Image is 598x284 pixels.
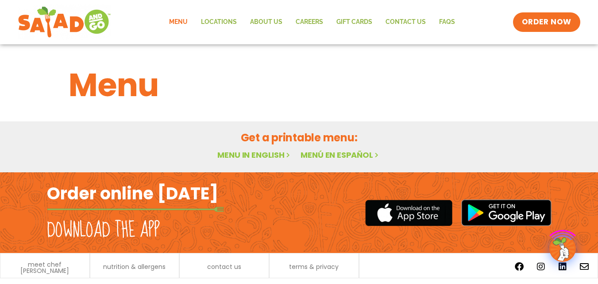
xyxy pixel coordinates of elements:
a: Locations [194,12,243,32]
img: google_play [461,199,552,226]
a: Menu [162,12,194,32]
a: Menú en español [301,149,380,160]
h2: Download the app [47,218,160,243]
h2: Order online [DATE] [47,183,218,204]
img: appstore [365,198,452,227]
a: terms & privacy [289,264,339,270]
img: new-SAG-logo-768×292 [18,4,111,40]
a: FAQs [432,12,462,32]
a: ORDER NOW [513,12,580,32]
nav: Menu [162,12,462,32]
a: GIFT CARDS [330,12,379,32]
a: About Us [243,12,289,32]
h1: Menu [69,61,530,109]
img: fork [47,207,224,212]
span: ORDER NOW [522,17,571,27]
a: Careers [289,12,330,32]
a: nutrition & allergens [103,264,166,270]
a: meet chef [PERSON_NAME] [5,261,85,274]
a: Contact Us [379,12,432,32]
a: Menu in English [217,149,292,160]
h2: Get a printable menu: [69,130,530,145]
a: contact us [207,264,241,270]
